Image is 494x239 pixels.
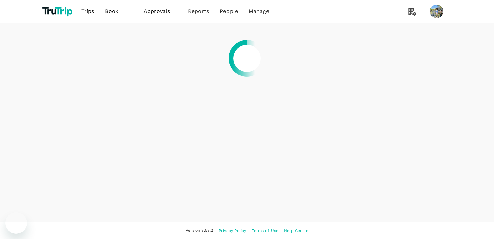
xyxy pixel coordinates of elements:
a: Terms of Use [252,227,278,234]
span: Terms of Use [252,228,278,233]
span: Approvals [143,7,177,15]
a: Privacy Policy [219,227,246,234]
a: Help Centre [284,227,308,234]
span: Help Centre [284,228,308,233]
img: TruTrip logo [40,4,76,19]
span: Manage [249,7,269,15]
img: Vandana Purswani [430,5,443,18]
span: Trips [81,7,94,15]
span: Reports [188,7,209,15]
iframe: Button to launch messaging window [5,212,27,234]
span: Privacy Policy [219,228,246,233]
span: People [220,7,238,15]
span: Version 3.53.2 [186,227,213,234]
span: Book [105,7,118,15]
